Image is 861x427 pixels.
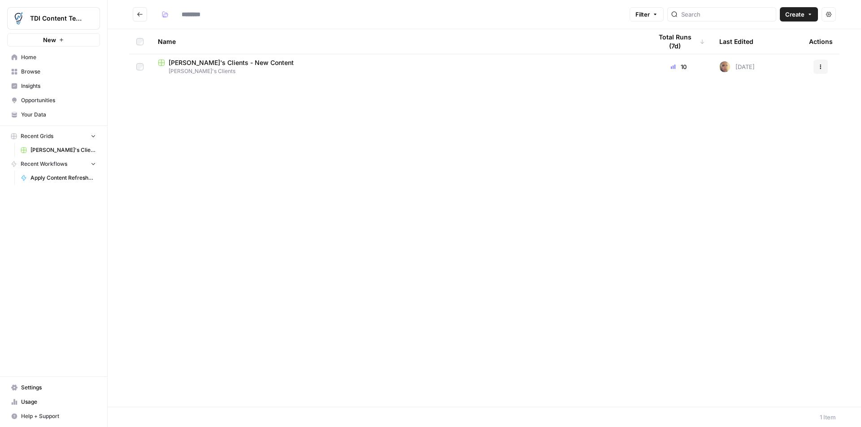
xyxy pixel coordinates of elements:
a: Usage [7,395,100,409]
span: Help + Support [21,412,96,420]
span: Insights [21,82,96,90]
span: Apply Content Refresher Brief [30,174,96,182]
span: Recent Workflows [21,160,67,168]
img: TDI Content Team Logo [10,10,26,26]
span: [PERSON_NAME]'s Clients - New Content [169,58,294,67]
input: Search [681,10,772,19]
button: Filter [630,7,664,22]
button: Workspace: TDI Content Team [7,7,100,30]
button: Create [780,7,818,22]
div: Name [158,29,638,54]
span: Usage [21,398,96,406]
span: TDI Content Team [30,14,84,23]
img: rpnue5gqhgwwz5ulzsshxcaclga5 [719,61,730,72]
a: Apply Content Refresher Brief [17,171,100,185]
div: [DATE] [719,61,755,72]
a: Browse [7,65,100,79]
span: Create [785,10,804,19]
a: Settings [7,380,100,395]
div: 10 [652,62,705,71]
span: [PERSON_NAME]'s Clients - New Content [30,146,96,154]
span: [PERSON_NAME]'s Clients [158,67,638,75]
button: New [7,33,100,47]
span: Opportunities [21,96,96,104]
button: Help + Support [7,409,100,423]
button: Go back [133,7,147,22]
span: Your Data [21,111,96,119]
a: Insights [7,79,100,93]
span: New [43,35,56,44]
div: Total Runs (7d) [652,29,705,54]
div: Actions [809,29,833,54]
button: Recent Workflows [7,157,100,171]
span: Home [21,53,96,61]
a: Your Data [7,108,100,122]
span: Filter [635,10,650,19]
a: [PERSON_NAME]'s Clients - New Content[PERSON_NAME]'s Clients [158,58,638,75]
a: Opportunities [7,93,100,108]
span: Recent Grids [21,132,53,140]
span: Settings [21,384,96,392]
div: 1 Item [820,413,836,422]
a: [PERSON_NAME]'s Clients - New Content [17,143,100,157]
a: Home [7,50,100,65]
div: Last Edited [719,29,753,54]
button: Recent Grids [7,129,100,143]
span: Browse [21,68,96,76]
